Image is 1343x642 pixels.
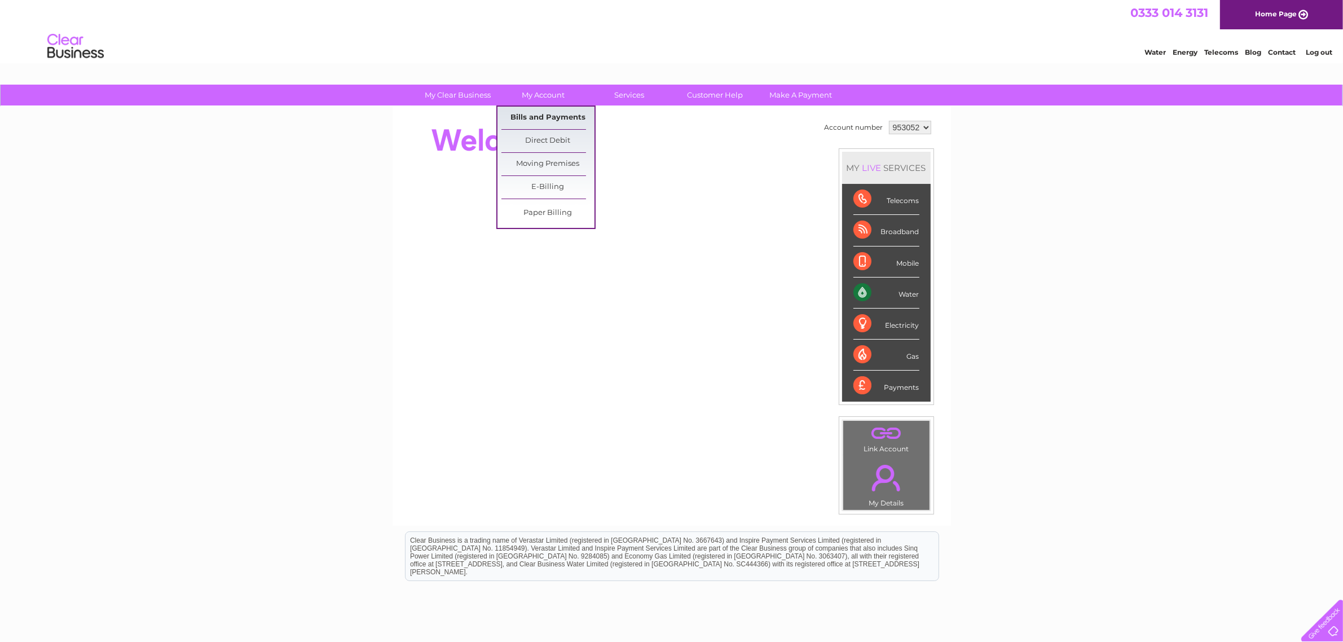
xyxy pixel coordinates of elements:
a: 0333 014 3131 [1130,6,1208,20]
a: Water [1144,48,1166,56]
div: LIVE [860,162,884,173]
div: Payments [853,371,919,401]
a: Energy [1173,48,1197,56]
a: Contact [1268,48,1296,56]
div: Mobile [853,247,919,278]
img: logo.png [47,29,104,64]
div: Clear Business is a trading name of Verastar Limited (registered in [GEOGRAPHIC_DATA] No. 3667643... [406,6,939,55]
td: My Details [843,455,930,511]
a: E-Billing [501,176,595,199]
div: Water [853,278,919,309]
div: Electricity [853,309,919,340]
a: . [846,458,927,498]
td: Link Account [843,420,930,456]
a: . [846,424,927,443]
div: Broadband [853,215,919,246]
a: Services [583,85,676,105]
a: Make A Payment [754,85,847,105]
a: Paper Billing [501,202,595,225]
div: Telecoms [853,184,919,215]
a: Moving Premises [501,153,595,175]
a: Bills and Payments [501,107,595,129]
a: Telecoms [1204,48,1238,56]
div: Gas [853,340,919,371]
div: MY SERVICES [842,152,931,184]
a: Direct Debit [501,130,595,152]
td: Account number [822,118,886,137]
a: Log out [1306,48,1332,56]
a: Blog [1245,48,1261,56]
a: Customer Help [668,85,761,105]
a: My Account [497,85,590,105]
a: My Clear Business [411,85,504,105]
